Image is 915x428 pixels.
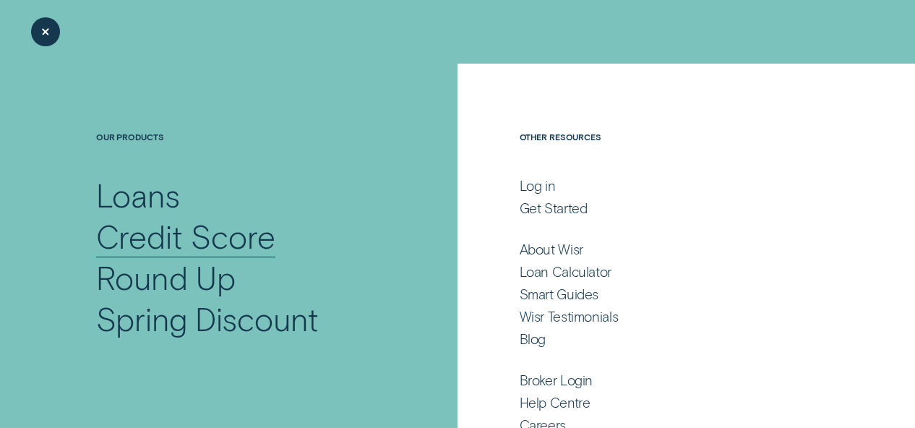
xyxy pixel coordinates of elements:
[520,372,593,389] div: Broker Login
[520,372,818,389] a: Broker Login
[520,330,818,348] a: Blog
[96,174,391,215] a: Loans
[96,174,180,215] div: Loans
[96,257,236,298] div: Round Up
[520,263,818,281] a: Loan Calculator
[31,17,60,46] button: Close Menu
[520,177,556,194] div: Log in
[520,200,818,217] a: Get Started
[96,215,391,257] a: Credit Score
[96,257,391,298] a: Round Up
[520,200,588,217] div: Get Started
[520,330,546,348] div: Blog
[96,298,319,339] div: Spring Discount
[520,286,598,303] div: Smart Guides
[96,298,391,339] a: Spring Discount
[520,263,611,281] div: Loan Calculator
[520,241,583,258] div: About Wisr
[96,132,391,174] h4: Our Products
[520,286,818,303] a: Smart Guides
[520,241,818,258] a: About Wisr
[520,177,818,194] a: Log in
[520,394,590,411] div: Help Centre
[520,308,619,325] div: Wisr Testimonials
[520,394,818,411] a: Help Centre
[520,308,818,325] a: Wisr Testimonials
[96,215,275,257] div: Credit Score
[520,132,818,174] h4: Other Resources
